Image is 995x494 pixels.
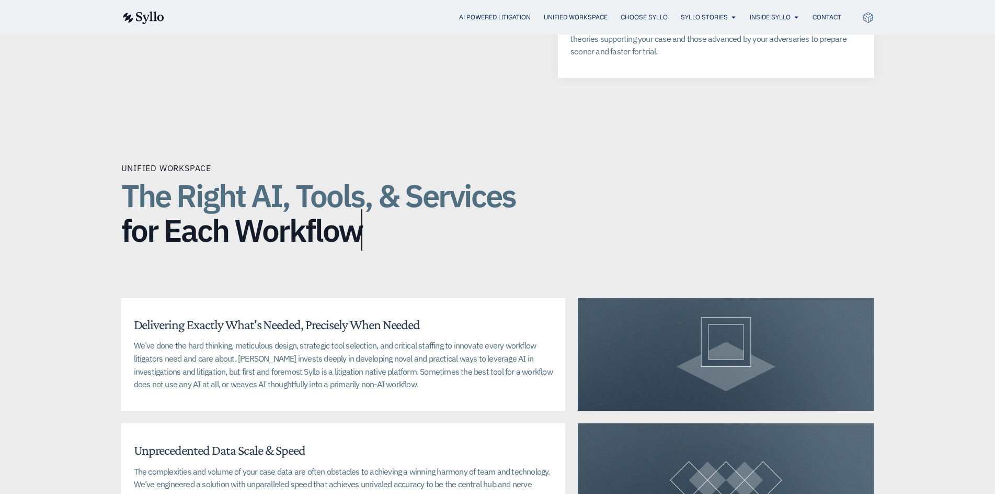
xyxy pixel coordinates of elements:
a: Contact [813,13,841,22]
span: The Right AI, Tools, & Services [121,175,516,216]
p: We’ve done the hard thinking, meticulous design, strategic tool selection, and critical staffing ... [134,339,553,391]
a: Choose Syllo [621,13,668,22]
a: Inside Syllo [750,13,791,22]
h4: Unprecedented Data Scale & Speed [134,442,306,458]
a: Syllo Stories [681,13,728,22]
div: Unified Workspace [121,162,212,174]
a: Unified Workspace [544,13,608,22]
div: Menu Toggle [185,13,841,23]
span: for Each Workflow [121,213,362,248]
h4: Delivering Exactly What's Needed, Precisely When Needed [134,317,420,333]
nav: Menu [185,13,841,23]
img: syllo [121,12,164,24]
a: AI Powered Litigation [459,13,531,22]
